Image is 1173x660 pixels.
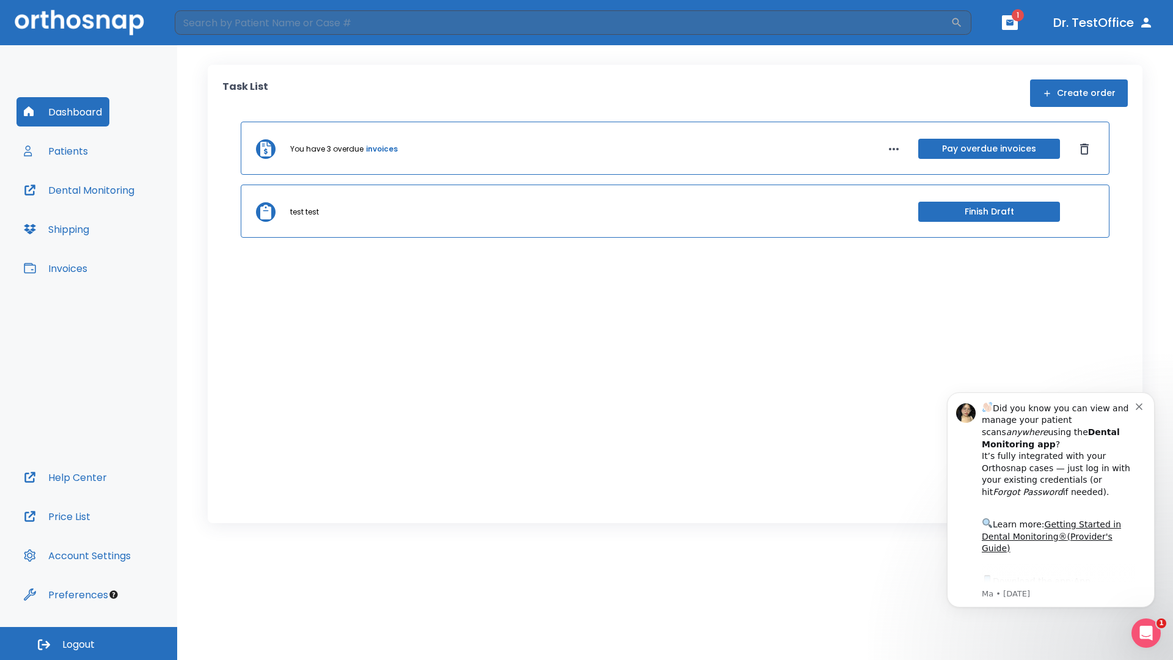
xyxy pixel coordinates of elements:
[222,79,268,107] p: Task List
[53,199,207,262] div: Download the app: | ​ Let us know if you need help getting started!
[1012,9,1024,21] span: 1
[16,580,115,609] button: Preferences
[16,541,138,570] button: Account Settings
[918,202,1060,222] button: Finish Draft
[366,144,398,155] a: invoices
[16,136,95,166] button: Patients
[53,202,162,224] a: App Store
[207,26,217,36] button: Dismiss notification
[16,254,95,283] button: Invoices
[290,207,319,218] p: test test
[16,463,114,492] button: Help Center
[16,175,142,205] button: Dental Monitoring
[62,638,95,651] span: Logout
[1075,139,1094,159] button: Dismiss
[16,215,97,244] button: Shipping
[15,10,144,35] img: Orthosnap
[929,374,1173,627] iframe: Intercom notifications message
[53,215,207,226] p: Message from Ma, sent 1w ago
[108,589,119,600] div: Tooltip anchor
[1131,618,1161,648] iframe: Intercom live chat
[175,10,951,35] input: Search by Patient Name or Case #
[1157,618,1166,628] span: 1
[1048,12,1158,34] button: Dr. TestOffice
[918,139,1060,159] button: Pay overdue invoices
[16,97,109,127] button: Dashboard
[290,144,364,155] p: You have 3 overdue
[1030,79,1128,107] button: Create order
[16,502,98,531] button: Price List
